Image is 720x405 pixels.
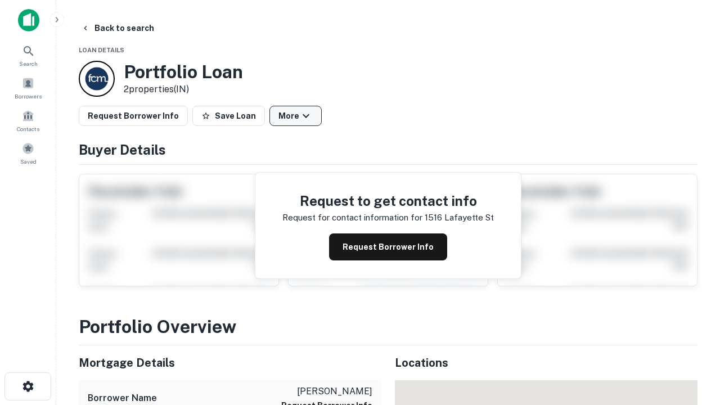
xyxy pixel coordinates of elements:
p: [PERSON_NAME] [281,385,372,398]
a: Borrowers [3,73,53,103]
span: Saved [20,157,37,166]
h4: Buyer Details [79,139,697,160]
a: Contacts [3,105,53,136]
span: Contacts [17,124,39,133]
span: Search [19,59,38,68]
p: 1516 lafayette st [425,211,494,224]
p: 2 properties (IN) [124,83,243,96]
button: More [269,106,322,126]
span: Borrowers [15,92,42,101]
h3: Portfolio Loan [124,61,243,83]
a: Search [3,40,53,70]
img: capitalize-icon.png [18,9,39,31]
span: Loan Details [79,47,124,53]
h5: Locations [395,354,697,371]
a: Saved [3,138,53,168]
h3: Portfolio Overview [79,313,697,340]
h4: Request to get contact info [282,191,494,211]
p: Request for contact information for [282,211,422,224]
button: Back to search [76,18,159,38]
button: Save Loan [192,106,265,126]
button: Request Borrower Info [329,233,447,260]
h5: Mortgage Details [79,354,381,371]
h6: Borrower Name [88,391,157,405]
button: Request Borrower Info [79,106,188,126]
iframe: Chat Widget [664,315,720,369]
